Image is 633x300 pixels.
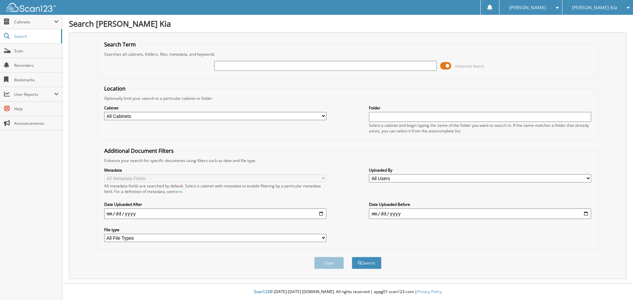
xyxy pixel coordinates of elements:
div: All metadata fields are searched by default. Select a cabinet with metadata to enable filtering b... [104,183,326,194]
span: [PERSON_NAME] [509,6,546,10]
legend: Search Term [101,41,139,48]
span: Advanced Search [455,64,484,68]
label: Folder [369,105,591,111]
legend: Additional Document Filters [101,147,177,154]
span: Cabinets [14,19,54,25]
span: Scan [14,48,59,54]
div: Enhance your search for specific documents using filters such as date and file type. [101,158,595,163]
a: here [173,189,182,194]
div: Optionally limit your search to a particular cabinet or folder [101,95,595,101]
input: end [369,208,591,219]
span: Search [14,34,58,39]
a: Privacy Policy [417,289,442,294]
span: Announcements [14,121,59,126]
h1: Search [PERSON_NAME] Kia [69,18,626,29]
div: Select a cabinet and begin typing the name of the folder you want to search in. If the name match... [369,123,591,134]
legend: Location [101,85,129,92]
button: Clear [314,257,344,269]
button: Search [352,257,381,269]
span: Reminders [14,63,59,68]
label: Metadata [104,167,326,173]
span: [PERSON_NAME] Kia [572,6,617,10]
label: Cabinet [104,105,326,111]
input: start [104,208,326,219]
span: Help [14,106,59,112]
span: User Reports [14,92,54,97]
span: Bookmarks [14,77,59,83]
span: Scan123 [254,289,270,294]
label: Uploaded By [369,167,591,173]
label: Date Uploaded After [104,202,326,207]
label: Date Uploaded Before [369,202,591,207]
label: File type [104,227,326,232]
div: © [DATE]-[DATE] [DOMAIN_NAME]. All rights reserved | appg01-scan123-com | [62,284,633,300]
div: Searches all cabinets, folders, files, metadata, and keywords [101,51,595,57]
img: scan123-logo-white.svg [7,3,56,12]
